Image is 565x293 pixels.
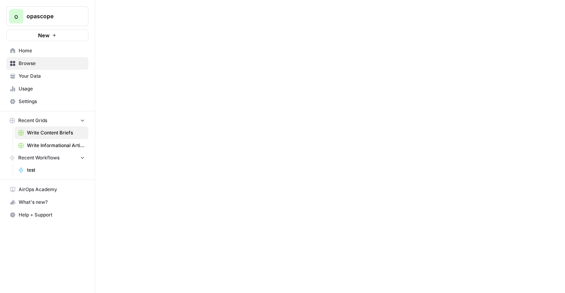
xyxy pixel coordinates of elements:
span: Recent Grids [18,117,47,124]
button: What's new? [6,196,88,209]
a: test [15,164,88,176]
a: Browse [6,57,88,70]
a: Home [6,44,88,57]
span: Write Informational Article [27,142,85,149]
span: o [14,11,18,21]
a: Usage [6,82,88,95]
span: Browse [19,60,85,67]
span: New [38,31,50,39]
a: AirOps Academy [6,183,88,196]
span: AirOps Academy [19,186,85,193]
span: opascope [27,12,75,20]
button: Workspace: opascope [6,6,88,26]
span: Your Data [19,73,85,80]
span: Help + Support [19,211,85,218]
span: Home [19,47,85,54]
a: Write Informational Article [15,139,88,152]
span: Usage [19,85,85,92]
span: Recent Workflows [18,154,59,161]
div: What's new? [7,196,88,208]
a: Write Content Briefs [15,126,88,139]
button: Recent Workflows [6,152,88,164]
a: Your Data [6,70,88,82]
button: Recent Grids [6,115,88,126]
span: test [27,167,85,174]
span: Write Content Briefs [27,129,85,136]
button: Help + Support [6,209,88,221]
button: New [6,29,88,41]
a: Settings [6,95,88,108]
span: Settings [19,98,85,105]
